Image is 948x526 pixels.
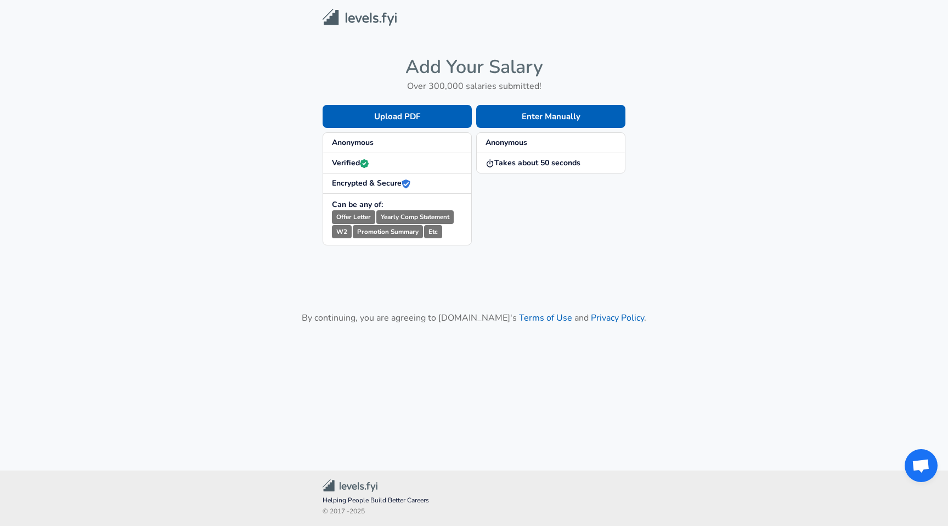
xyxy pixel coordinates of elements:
strong: Anonymous [332,137,374,148]
a: Open chat [905,449,938,482]
strong: Verified [332,158,369,168]
strong: Anonymous [486,137,527,148]
strong: Can be any of: [332,199,383,210]
h4: Add Your Salary [323,55,625,79]
strong: Takes about 50 seconds [486,158,580,168]
img: Levels.fyi [323,9,397,26]
span: © 2017 - 2025 [323,506,625,517]
img: Levels.fyi Community [323,479,377,492]
button: Upload PDF [323,105,472,128]
h6: Over 300,000 salaries submitted! [323,79,625,94]
small: W2 [332,225,352,239]
a: Terms of Use [519,312,572,324]
strong: Encrypted & Secure [332,178,410,188]
span: Helping People Build Better Careers [323,495,625,506]
small: Etc [424,225,442,239]
small: Yearly Comp Statement [376,210,454,224]
button: Enter Manually [476,105,625,128]
small: Offer Letter [332,210,375,224]
small: Promotion Summary [353,225,423,239]
a: Privacy Policy [591,312,644,324]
